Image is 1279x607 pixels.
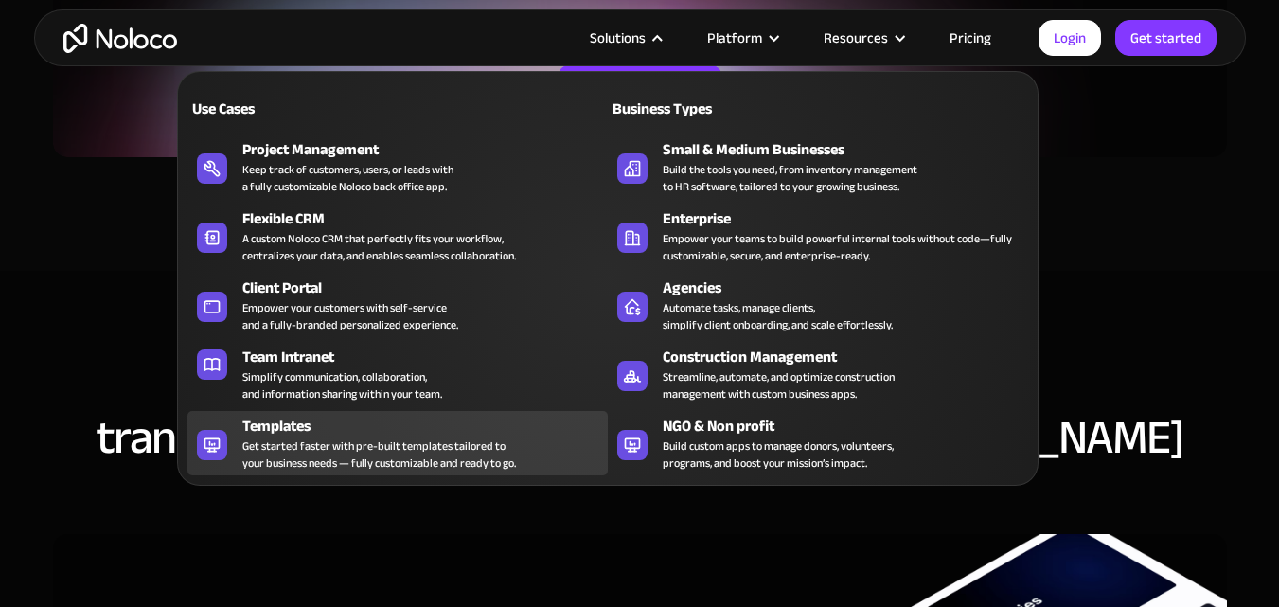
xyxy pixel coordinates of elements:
a: Team IntranetSimplify communication, collaboration,and information sharing within your team. [187,342,608,406]
div: Help Bot says… [15,422,364,506]
div: Resources [824,26,888,50]
div: Solutions [566,26,684,50]
a: home [63,24,177,53]
button: go back [12,8,48,44]
img: Profile image for Help Bot [54,10,84,41]
h2: Success stories: How these past clients transformed their internal processes with [PERSON_NAME] [53,361,1227,463]
a: Source reference 129997259: [103,375,118,390]
div: Templates [242,415,616,437]
button: Gif picker [60,508,75,523]
b: Permissions: [44,310,140,325]
div: Resources [800,26,926,50]
b: Data sources: [44,172,148,187]
b: Customization: [44,230,157,245]
button: Upload attachment [90,508,105,523]
div: Use Cases [187,98,390,120]
a: Login [1039,20,1101,56]
a: Flexible CRMA custom Noloco CRM that perfectly fits your workflow,centralizes your data, and enab... [187,204,608,268]
a: TemplatesGet started faster with pre-built templates tailored toyour business needs — fully custo... [187,411,608,475]
div: Empower your teams to build powerful internal tools without code—fully customizable, secure, and ... [663,230,1019,264]
a: Get started [1115,20,1217,56]
div: Flexible CRM [242,207,616,230]
button: Send a message… [325,500,355,530]
li: We connect to 6+ external sources vs Glide's Google Sheets/Airtable focus [44,171,348,224]
a: AgenciesAutomate tasks, manage clients,simplify client onboarding, and scale effortlessly. [608,273,1028,337]
b: Glide [30,80,69,95]
b: Key differences: [30,144,151,159]
div: focuses on simple mobile apps and works well with Google Sheets. It's limited to 100,000 synced d... [30,79,348,134]
a: Project ManagementKeep track of customers, users, or leads witha fully customizable Noloco back o... [187,134,608,199]
a: Small & Medium BusinessesBuild the tools you need, from inventory managementto HR software, tailo... [608,134,1028,199]
div: Construction Management [663,346,1037,368]
b: Scalability: [44,270,128,285]
a: EnterpriseEmpower your teams to build powerful internal tools without code—fully customizable, se... [608,204,1028,268]
div: Build custom apps to manage donors, volunteers, programs, and boost your mission’s impact. [663,437,894,472]
div: Agencies [663,277,1037,299]
div: Client Portal [242,277,616,299]
div: Automate tasks, manage clients, simplify client onboarding, and scale effortlessly. [663,299,893,333]
div: Enterprise [663,207,1037,230]
li: We handle up to 1 million rows vs Glide's 25,000 row cap [44,269,348,304]
a: Construction ManagementStreamline, automate, and optimize constructionmanagement with custom busi... [608,342,1028,406]
button: Start recording [120,508,135,523]
div: Build the tools you need, from inventory management to HR software, tailored to your growing busi... [663,161,917,195]
div: Keep track of customers, users, or leads with a fully customizable Noloco back office app. [242,161,453,195]
h1: Help Bot [92,18,156,32]
a: Client PortalEmpower your customers with self-serviceand a fully-branded personalized experience. [187,273,608,337]
div: Small & Medium Businesses [663,138,1037,161]
a: Source reference 128550295: [265,249,280,264]
div: Platform [707,26,762,50]
li: We provide advanced UI control vs Glide's limited options [44,229,348,264]
a: Business Types [608,86,1028,130]
div: Project Management [242,138,616,161]
div: Close [332,8,366,42]
div: Is that what you were looking for?Help Bot • 1m ago [15,422,271,464]
div: Empower your customers with self-service and a fully-branded personalized experience. [242,299,458,333]
div: Simplify communication, collaboration, and information sharing within your team. [242,368,442,402]
div: Solutions [590,26,646,50]
div: A custom Noloco CRM that perfectly fits your workflow, centralizes your data, and enables seamles... [242,230,516,264]
div: Get started faster with pre-built templates tailored to your business needs — fully customizable ... [242,437,516,472]
div: Platform [684,26,800,50]
button: Emoji picker [29,508,44,523]
button: Home [296,8,332,44]
div: Team Intranet [242,346,616,368]
div: Is that what you were looking for? [30,434,256,453]
nav: Solutions [177,45,1039,486]
textarea: Message… [16,468,363,500]
div: Business Types [608,98,810,120]
div: NGO & Non profit [663,415,1037,437]
a: NGO & Non profitBuild custom apps to manage donors, volunteers,programs, and boost your mission’s... [608,411,1028,475]
a: Pricing [926,26,1015,50]
a: Use Cases [187,86,608,130]
div: Streamline, automate, and optimize construction management with custom business apps. [663,368,895,402]
div: Choose Noloco for sophisticated business tools that scale. Choose Glide for quick, simple mobile ... [30,353,348,409]
li: We offer visual, role-based access vs Glide's basic filters [44,309,348,344]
